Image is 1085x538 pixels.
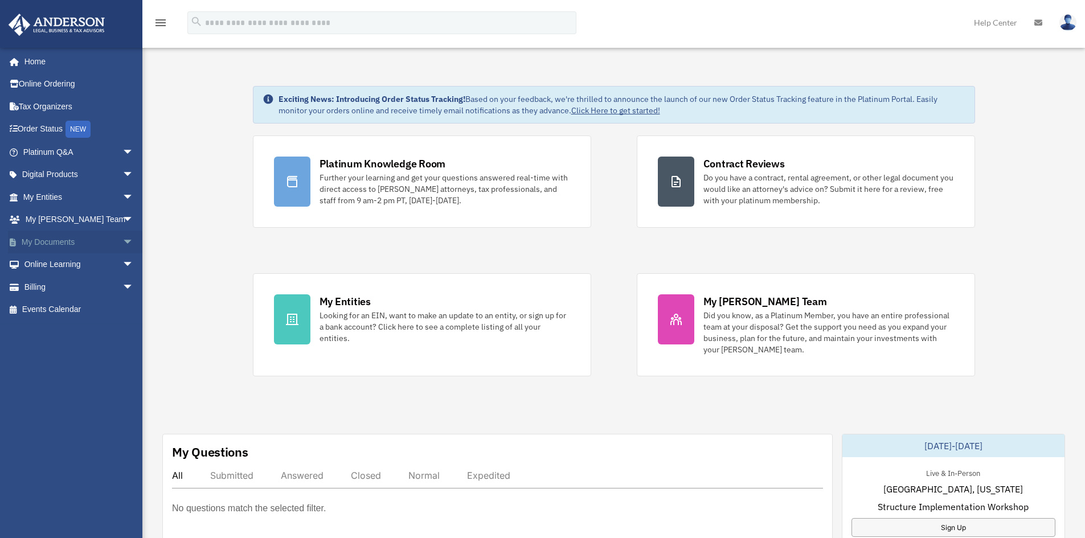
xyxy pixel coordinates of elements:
a: Billingarrow_drop_down [8,276,151,298]
a: Click Here to get started! [571,105,660,116]
div: Do you have a contract, rental agreement, or other legal document you would like an attorney's ad... [703,172,954,206]
a: Home [8,50,145,73]
a: My [PERSON_NAME] Teamarrow_drop_down [8,208,151,231]
div: All [172,470,183,481]
a: Sign Up [851,518,1055,537]
a: Events Calendar [8,298,151,321]
div: My [PERSON_NAME] Team [703,294,827,309]
img: User Pic [1059,14,1076,31]
a: Online Learningarrow_drop_down [8,253,151,276]
i: search [190,15,203,28]
span: arrow_drop_down [122,208,145,232]
div: Live & In-Person [917,466,989,478]
p: No questions match the selected filter. [172,500,326,516]
a: Online Ordering [8,73,151,96]
a: Order StatusNEW [8,118,151,141]
div: [DATE]-[DATE] [842,434,1064,457]
div: Submitted [210,470,253,481]
a: Tax Organizers [8,95,151,118]
img: Anderson Advisors Platinum Portal [5,14,108,36]
div: Contract Reviews [703,157,785,171]
div: Did you know, as a Platinum Member, you have an entire professional team at your disposal? Get th... [703,310,954,355]
a: My Entities Looking for an EIN, want to make an update to an entity, or sign up for a bank accoun... [253,273,591,376]
strong: Exciting News: Introducing Order Status Tracking! [279,94,465,104]
span: arrow_drop_down [122,253,145,277]
a: Digital Productsarrow_drop_down [8,163,151,186]
div: My Questions [172,443,248,461]
a: My Entitiesarrow_drop_down [8,186,151,208]
div: Answered [281,470,324,481]
div: My Entities [320,294,371,309]
div: NEW [65,121,91,138]
a: My Documentsarrow_drop_down [8,231,151,253]
div: Platinum Knowledge Room [320,157,446,171]
a: My [PERSON_NAME] Team Did you know, as a Platinum Member, you have an entire professional team at... [637,273,975,376]
i: menu [154,16,167,30]
div: Further your learning and get your questions answered real-time with direct access to [PERSON_NAM... [320,172,570,206]
span: Structure Implementation Workshop [878,500,1029,514]
span: arrow_drop_down [122,276,145,299]
a: Platinum Q&Aarrow_drop_down [8,141,151,163]
a: Platinum Knowledge Room Further your learning and get your questions answered real-time with dire... [253,135,591,228]
div: Expedited [467,470,510,481]
a: menu [154,20,167,30]
div: Based on your feedback, we're thrilled to announce the launch of our new Order Status Tracking fe... [279,93,965,116]
div: Closed [351,470,381,481]
span: arrow_drop_down [122,231,145,254]
span: arrow_drop_down [122,163,145,187]
div: Looking for an EIN, want to make an update to an entity, or sign up for a bank account? Click her... [320,310,570,344]
span: arrow_drop_down [122,141,145,164]
a: Contract Reviews Do you have a contract, rental agreement, or other legal document you would like... [637,135,975,228]
div: Normal [408,470,440,481]
span: [GEOGRAPHIC_DATA], [US_STATE] [883,482,1023,496]
span: arrow_drop_down [122,186,145,209]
